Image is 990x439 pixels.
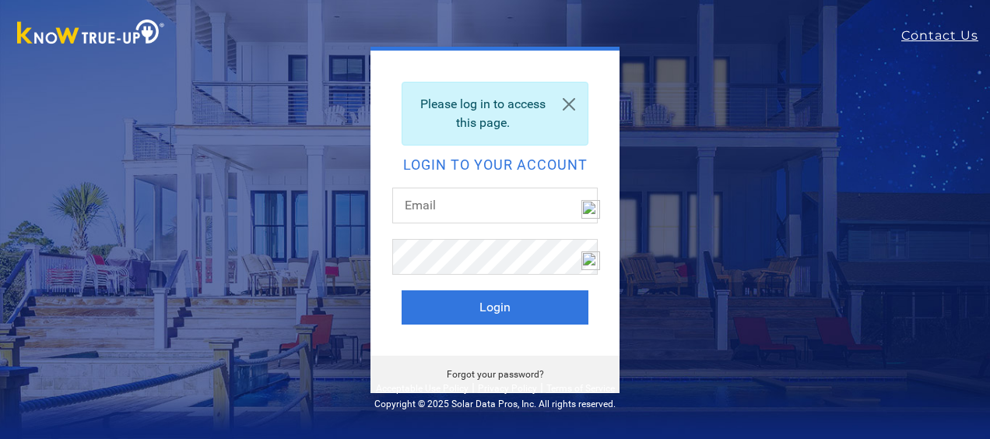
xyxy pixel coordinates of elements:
[901,26,990,45] a: Contact Us
[402,82,588,146] div: Please log in to access this page.
[478,383,537,394] a: Privacy Policy
[402,290,588,325] button: Login
[447,369,544,380] a: Forgot your password?
[402,158,588,172] h2: Login to your account
[472,380,475,395] span: |
[376,383,469,394] a: Acceptable Use Policy
[392,188,598,223] input: Email
[9,16,173,51] img: Know True-Up
[581,251,600,270] img: npw-badge-icon-locked.svg
[540,380,543,395] span: |
[581,200,600,219] img: npw-badge-icon-locked.svg
[546,383,615,394] a: Terms of Service
[550,83,588,126] a: Close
